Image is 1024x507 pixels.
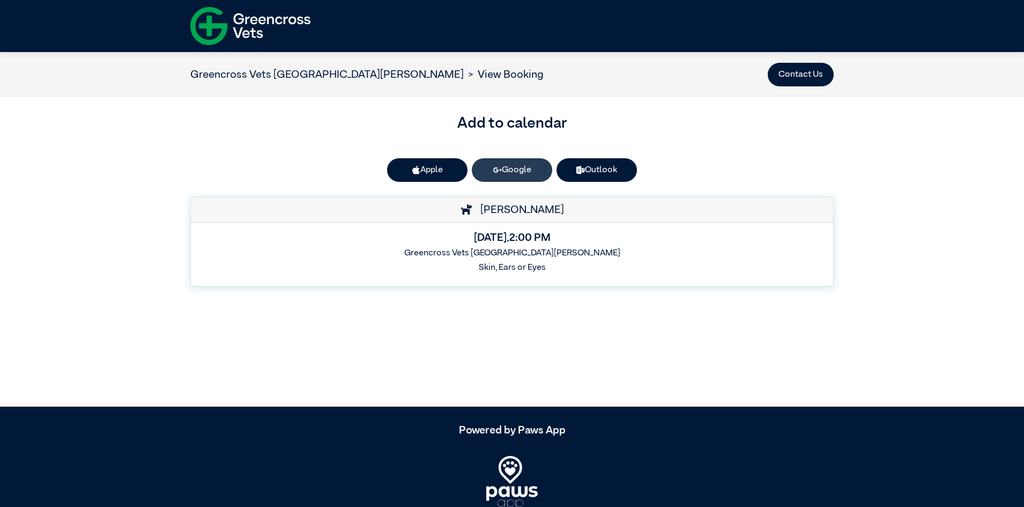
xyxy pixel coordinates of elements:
[199,248,825,259] h6: Greencross Vets [GEOGRAPHIC_DATA][PERSON_NAME]
[199,263,825,273] h6: Skin, Ears or Eyes
[190,112,834,135] h3: Add to calendar
[387,158,468,182] button: Apple
[190,69,464,80] a: Greencross Vets [GEOGRAPHIC_DATA][PERSON_NAME]
[556,158,637,182] a: Outlook
[199,231,825,244] h5: [DATE] , 2:00 PM
[190,67,544,83] nav: breadcrumb
[472,158,552,182] a: Google
[768,63,834,86] button: Contact Us
[475,204,564,215] span: [PERSON_NAME]
[464,67,544,83] li: View Booking
[190,3,310,49] img: f-logo
[190,424,834,437] h5: Powered by Paws App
